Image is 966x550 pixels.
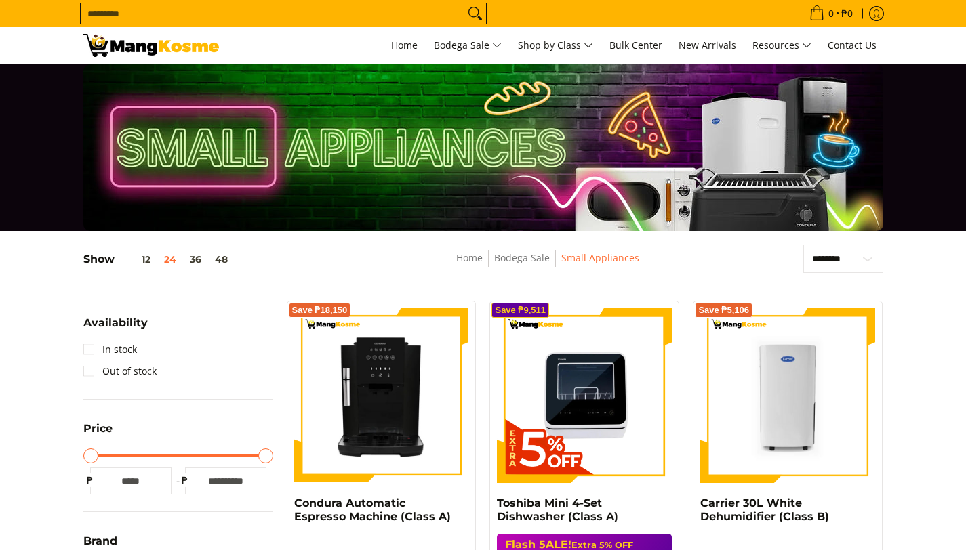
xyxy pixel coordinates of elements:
span: ₱ [83,473,97,487]
button: 24 [157,254,183,265]
a: Shop by Class [511,27,600,64]
span: Save ₱18,150 [292,306,348,314]
a: In stock [83,339,137,360]
a: Out of stock [83,360,157,382]
a: Bodega Sale [427,27,508,64]
span: Contact Us [828,39,877,51]
img: Toshiba Mini 4-Set Dishwasher (Class A) [497,308,672,483]
img: Small Appliances l Mang Kosme: Home Appliances Warehouse Sale [83,34,219,57]
nav: Main Menu [233,27,883,64]
span: Bodega Sale [434,37,502,54]
a: Home [384,27,424,64]
span: Bulk Center [609,39,662,51]
summary: Open [83,318,148,339]
button: 12 [115,254,157,265]
a: Carrier 30L White Dehumidifier (Class B) [700,496,829,523]
span: New Arrivals [679,39,736,51]
a: Condura Automatic Espresso Machine (Class A) [294,496,451,523]
span: Availability [83,318,148,329]
span: • [805,6,857,21]
button: Search [464,3,486,24]
summary: Open [83,423,113,444]
img: Condura Automatic Espresso Machine (Class A) [294,308,469,483]
a: Home [456,251,483,264]
span: Home [391,39,418,51]
span: 0 [826,9,836,18]
a: Bulk Center [603,27,669,64]
span: Save ₱9,511 [495,306,546,314]
button: 36 [183,254,208,265]
a: Bodega Sale [494,251,550,264]
span: Save ₱5,106 [698,306,749,314]
span: ₱0 [839,9,855,18]
span: Shop by Class [518,37,593,54]
a: New Arrivals [672,27,743,64]
button: 48 [208,254,235,265]
a: Toshiba Mini 4-Set Dishwasher (Class A) [497,496,618,523]
img: Carrier 30L White Dehumidifier (Class B) [700,308,875,483]
span: Resources [752,37,811,54]
a: Resources [746,27,818,64]
h5: Show [83,253,235,266]
a: Small Appliances [561,251,639,264]
a: Contact Us [821,27,883,64]
span: Brand [83,536,117,547]
span: ₱ [178,473,192,487]
nav: Breadcrumbs [357,250,738,280]
span: Price [83,423,113,434]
